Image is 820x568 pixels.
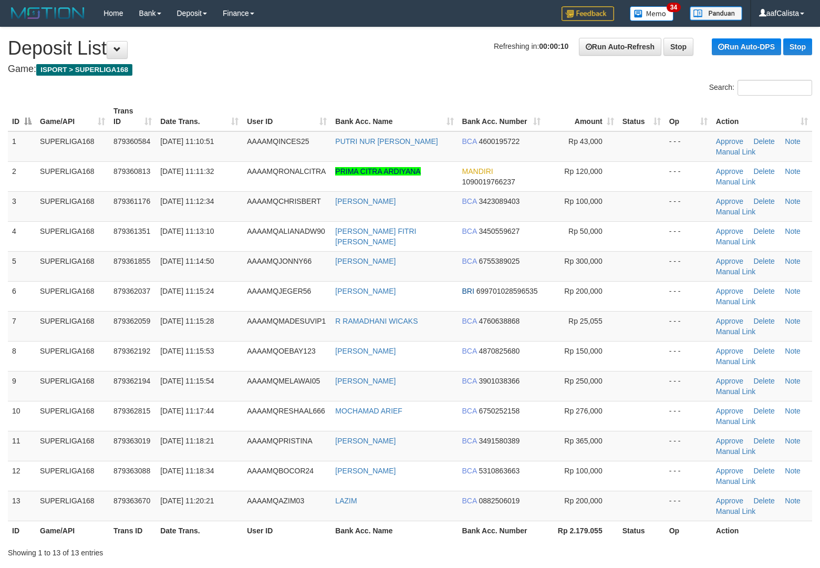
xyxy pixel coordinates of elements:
[716,287,743,295] a: Approve
[663,38,693,56] a: Stop
[36,101,109,131] th: Game/API: activate to sort column ascending
[716,467,743,475] a: Approve
[8,543,334,558] div: Showing 1 to 13 of 13 entries
[247,347,315,355] span: AAAAMQOEBAY123
[479,197,520,205] span: Copy 3423089403 to clipboard
[331,521,458,540] th: Bank Acc. Name
[247,437,312,445] span: AAAAMQPRISTINA
[564,167,602,175] span: Rp 120,000
[716,507,756,515] a: Manual Link
[716,148,756,156] a: Manual Link
[113,317,150,325] span: 879362059
[564,467,602,475] span: Rp 100,000
[160,497,214,505] span: [DATE] 11:20:21
[667,3,681,12] span: 34
[564,437,602,445] span: Rp 365,000
[479,407,520,415] span: Copy 6750252158 to clipboard
[568,227,603,235] span: Rp 50,000
[109,101,156,131] th: Trans ID: activate to sort column ascending
[665,461,712,491] td: - - -
[785,467,801,475] a: Note
[716,137,743,146] a: Approve
[716,167,743,175] a: Approve
[462,227,477,235] span: BCA
[36,131,109,162] td: SUPERLIGA168
[785,497,801,505] a: Note
[335,347,396,355] a: [PERSON_NAME]
[160,347,214,355] span: [DATE] 11:15:53
[113,467,150,475] span: 879363088
[458,521,545,540] th: Bank Acc. Number
[716,437,743,445] a: Approve
[494,42,568,50] span: Refreshing in:
[335,197,396,205] a: [PERSON_NAME]
[665,281,712,311] td: - - -
[462,497,477,505] span: BCA
[462,257,477,265] span: BCA
[716,178,756,186] a: Manual Link
[462,317,477,325] span: BCA
[479,227,520,235] span: Copy 3450559627 to clipboard
[335,497,357,505] a: LAZIM
[36,341,109,371] td: SUPERLIGA168
[785,347,801,355] a: Note
[716,347,743,355] a: Approve
[716,447,756,456] a: Manual Link
[462,197,477,205] span: BCA
[8,131,36,162] td: 1
[8,191,36,221] td: 3
[247,167,326,175] span: AAAAMQRONALCITRA
[247,257,312,265] span: AAAAMQJONNY66
[785,287,801,295] a: Note
[753,287,774,295] a: Delete
[8,221,36,251] td: 4
[462,287,474,295] span: BRI
[462,377,477,385] span: BCA
[335,287,396,295] a: [PERSON_NAME]
[665,221,712,251] td: - - -
[462,347,477,355] span: BCA
[160,167,214,175] span: [DATE] 11:11:32
[564,257,602,265] span: Rp 300,000
[753,437,774,445] a: Delete
[665,491,712,521] td: - - -
[109,521,156,540] th: Trans ID
[630,6,674,21] img: Button%20Memo.svg
[753,167,774,175] a: Delete
[545,101,618,131] th: Amount: activate to sort column ascending
[564,377,602,385] span: Rp 250,000
[562,6,614,21] img: Feedback.jpg
[36,461,109,491] td: SUPERLIGA168
[335,137,438,146] a: PUTRI NUR [PERSON_NAME]
[785,137,801,146] a: Note
[665,161,712,191] td: - - -
[716,327,756,336] a: Manual Link
[113,227,150,235] span: 879361351
[247,377,320,385] span: AAAAMQMELAWAI05
[160,437,214,445] span: [DATE] 11:18:21
[716,387,756,396] a: Manual Link
[36,221,109,251] td: SUPERLIGA168
[8,251,36,281] td: 5
[8,341,36,371] td: 8
[113,377,150,385] span: 879362194
[712,101,812,131] th: Action: activate to sort column ascending
[712,521,812,540] th: Action
[458,101,545,131] th: Bank Acc. Number: activate to sort column ascending
[716,317,743,325] a: Approve
[335,317,418,325] a: R RAMADHANI WICAKS
[665,191,712,221] td: - - -
[247,497,304,505] span: AAAAMQAZIM03
[665,371,712,401] td: - - -
[479,467,520,475] span: Copy 5310863663 to clipboard
[160,137,214,146] span: [DATE] 11:10:51
[8,281,36,311] td: 6
[36,64,132,76] span: ISPORT > SUPERLIGA168
[753,407,774,415] a: Delete
[479,377,520,385] span: Copy 3901038366 to clipboard
[335,467,396,475] a: [PERSON_NAME]
[247,407,325,415] span: AAAAMQRESHAAL666
[716,237,756,246] a: Manual Link
[8,371,36,401] td: 9
[479,317,520,325] span: Copy 4760638868 to clipboard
